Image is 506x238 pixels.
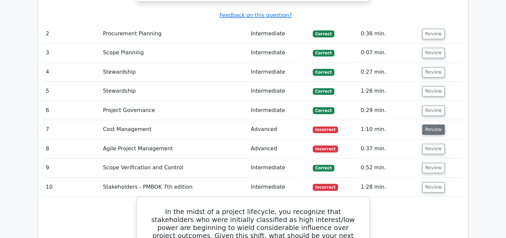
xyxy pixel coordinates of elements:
[43,82,100,101] td: 5
[43,101,100,120] td: 6
[422,105,445,116] button: Review
[43,178,100,197] td: 10
[100,178,248,197] td: Stakeholders - PMBOK 7th edition
[248,101,310,120] td: Intermediate
[313,50,334,56] span: Correct
[43,158,100,177] td: 9
[313,126,338,133] span: Incorrect
[422,163,445,173] button: Review
[100,120,248,139] td: Cost Management
[100,24,248,43] td: Procurement Planning
[248,139,310,158] td: Advanced
[313,88,334,95] span: Correct
[100,63,248,82] td: Stewardship
[248,63,310,82] td: Intermediate
[100,82,248,101] td: Stewardship
[422,48,445,58] button: Review
[100,139,248,158] td: Agile Project Management
[248,178,310,197] td: Intermediate
[358,120,419,139] td: 1:10 min.
[358,101,419,120] td: 0:29 min.
[313,165,334,171] span: Correct
[358,63,419,82] td: 0:27 min.
[248,158,310,177] td: Intermediate
[358,43,419,62] td: 0:07 min.
[358,82,419,101] td: 1:26 min.
[43,63,100,82] td: 4
[358,158,419,177] td: 0:52 min.
[422,124,445,135] button: Review
[313,69,334,75] span: Correct
[100,43,248,62] td: Scope Planning
[358,24,419,43] td: 0:36 min.
[219,12,292,18] a: Feedback on this question?
[43,43,100,62] td: 3
[43,24,100,43] td: 2
[100,158,248,177] td: Scope Verification and Control
[313,145,338,152] span: Incorrect
[248,82,310,101] td: Intermediate
[248,43,310,62] td: Intermediate
[313,184,338,190] span: Incorrect
[422,86,445,96] button: Review
[422,144,445,154] button: Review
[313,30,334,37] span: Correct
[422,67,445,77] button: Review
[358,139,419,158] td: 0:37 min.
[422,182,445,192] button: Review
[313,107,334,114] span: Correct
[43,120,100,139] td: 7
[100,101,248,120] td: Project Governance
[358,178,419,197] td: 1:28 min.
[248,120,310,139] td: Advanced
[43,139,100,158] td: 8
[422,29,445,39] button: Review
[248,24,310,43] td: Intermediate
